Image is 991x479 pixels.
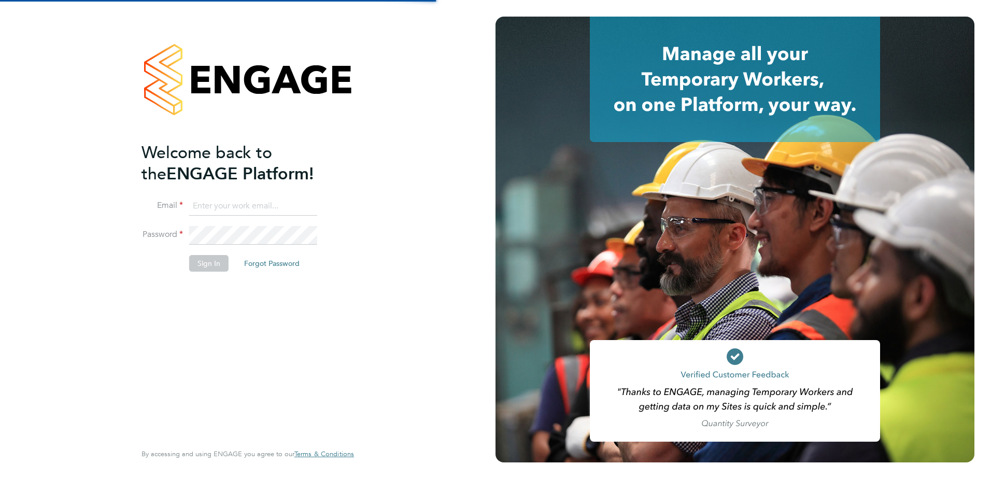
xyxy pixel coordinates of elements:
[189,255,229,272] button: Sign In
[141,143,272,184] span: Welcome back to the
[141,449,354,458] span: By accessing and using ENGAGE you agree to our
[141,229,183,240] label: Password
[141,142,344,185] h2: ENGAGE Platform!
[141,200,183,211] label: Email
[236,255,308,272] button: Forgot Password
[294,450,354,458] a: Terms & Conditions
[189,197,317,216] input: Enter your work email...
